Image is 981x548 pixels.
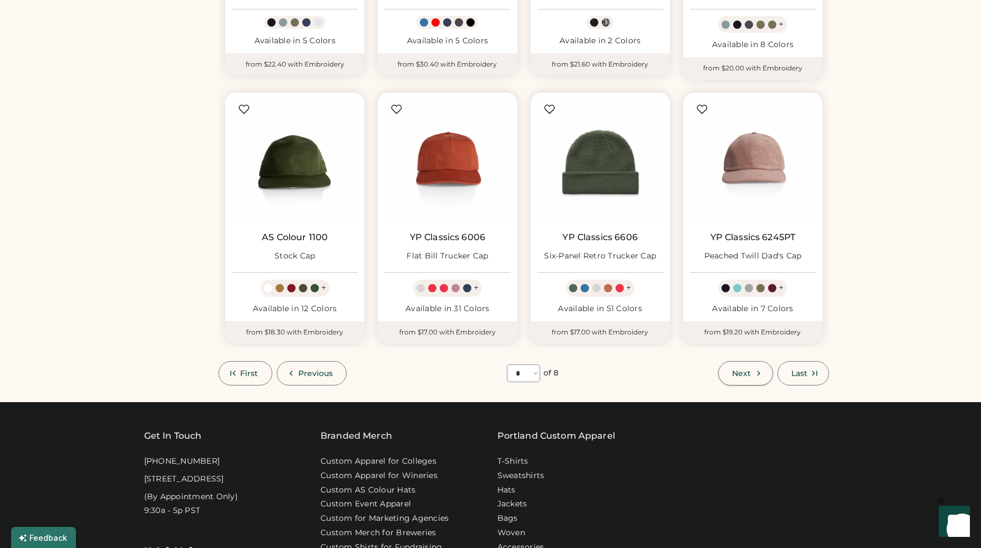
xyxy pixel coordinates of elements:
[497,485,516,496] a: Hats
[225,321,364,343] div: from $18.30 with Embroidery
[544,251,656,262] div: Six-Panel Retro Trucker Cap
[531,53,670,75] div: from $21.60 with Embroidery
[378,321,517,343] div: from $17.00 with Embroidery
[378,53,517,75] div: from $30.40 with Embroidery
[232,303,358,314] div: Available in 12 Colors
[144,491,238,503] div: (By Appointment Only)
[497,499,527,510] a: Jackets
[321,470,438,481] a: Custom Apparel for Wineries
[232,99,358,225] img: AS Colour 1100 Stock Cap
[384,35,510,47] div: Available in 5 Colors
[497,527,525,539] a: Woven
[225,53,364,75] div: from $22.40 with Embroidery
[777,361,829,385] button: Last
[543,368,558,379] div: of 8
[144,505,201,516] div: 9:30a - 5p PST
[410,232,485,243] a: YP Classics 6006
[384,303,510,314] div: Available in 31 Colors
[232,35,358,47] div: Available in 5 Colors
[537,303,663,314] div: Available in 51 Colors
[497,513,518,524] a: Bags
[690,303,816,314] div: Available in 7 Colors
[321,282,326,294] div: +
[321,513,449,524] a: Custom for Marketing Agencies
[384,99,510,225] img: YP Classics 6006 Flat Bill Trucker Cap
[262,232,328,243] a: AS Colour 1100
[298,369,333,377] span: Previous
[474,282,479,294] div: +
[537,99,663,225] img: YP Classics 6606 Six-Panel Retro Trucker Cap
[779,282,784,294] div: +
[277,361,347,385] button: Previous
[321,456,436,467] a: Custom Apparel for Colleges
[321,429,392,443] div: Branded Merch
[791,369,807,377] span: Last
[144,456,220,467] div: [PHONE_NUMBER]
[562,232,637,243] a: YP Classics 6606
[710,232,796,243] a: YP Classics 6245PT
[497,470,545,481] a: Sweatshirts
[321,485,415,496] a: Custom AS Colour Hats
[406,251,488,262] div: Flat Bill Trucker Cap
[497,429,615,443] a: Portland Custom Apparel
[928,498,976,546] iframe: Front Chat
[531,321,670,343] div: from $17.00 with Embroidery
[683,321,822,343] div: from $19.20 with Embroidery
[144,429,202,443] div: Get In Touch
[690,99,816,225] img: YP Classics 6245PT Peached Twill Dad's Cap
[732,369,751,377] span: Next
[218,361,272,385] button: First
[144,474,224,485] div: [STREET_ADDRESS]
[779,18,784,31] div: +
[537,35,663,47] div: Available in 2 Colors
[275,251,315,262] div: Stock Cap
[321,527,436,539] a: Custom Merch for Breweries
[321,499,411,510] a: Custom Event Apparel
[240,369,258,377] span: First
[704,251,802,262] div: Peached Twill Dad's Cap
[497,456,528,467] a: T-Shirts
[683,57,822,79] div: from $20.00 with Embroidery
[626,282,631,294] div: +
[718,361,772,385] button: Next
[690,39,816,50] div: Available in 8 Colors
